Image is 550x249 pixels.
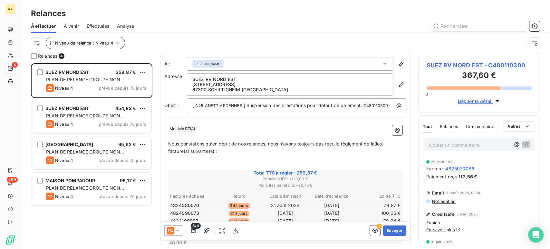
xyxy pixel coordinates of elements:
[170,210,199,216] span: 4824090073
[169,170,402,176] span: Total TTC à régler : 259,87 €
[120,178,136,183] span: 95,17 €
[216,193,262,200] th: Retard
[425,92,428,97] span: 0
[45,69,89,75] span: SUEZ RV NORD EST
[432,212,455,217] span: Creditsafe
[244,103,362,108] span: ] Suspension des prestations pour défaut de paiement.
[263,202,308,209] td: 31 août 2024
[362,102,389,110] span: C480110300
[45,105,89,111] span: SUEZ RV NORD EST
[228,218,250,224] span: 283 jours
[194,62,222,66] span: [PERSON_NAME]
[431,199,456,204] span: Notification
[5,4,15,14] div: AA
[445,165,474,172] span: 4825070086
[466,124,496,129] span: Commentaires
[116,69,136,75] span: 259,87 €
[457,212,478,216] span: 5 août 2025
[169,176,402,182] span: Pénalités IFR : + 120,00 €
[309,217,354,224] td: [DATE]
[46,185,124,197] span: PLAN DE RELANCE GROUPE NON AUTOMATIQUE
[355,193,401,200] th: Solde TTC
[99,122,146,127] span: prévue depuis 78 jours
[383,225,406,236] button: Envoyer
[228,203,250,209] span: 344 jours
[263,210,308,217] td: [DATE]
[528,227,544,243] div: Open Intercom Messenger
[31,23,56,29] span: À effectuer
[426,227,455,232] a: En savoir plus
[31,8,66,19] h3: Relances
[446,191,481,195] span: 21 août 2025, 08:50
[168,141,385,154] span: Nous constatons qu’en dépit de nos relances, nous n’avons toujours pas reçu le règlement de la(le...
[45,142,93,147] span: [GEOGRAPHIC_DATA]
[45,178,95,183] span: MAISON POMPADOUR
[192,82,388,87] p: [STREET_ADDRESS]
[46,77,124,89] span: PLAN DE RELANCE GROUPE NON AUTOMATIQUE
[355,217,401,224] td: 79,94 €
[164,103,179,108] span: Objet :
[431,240,452,244] span: 31 juil. 2025
[38,53,57,59] span: Relances
[198,126,199,131] span: ,
[263,193,308,200] th: Date d’émission
[55,194,73,199] span: Niveau 4
[503,121,535,132] button: Autres
[426,220,532,225] span: Fusion
[12,62,18,68] span: 4
[99,85,146,91] span: prévue depuis 78 jours
[170,193,216,200] th: Factures échues
[46,149,124,161] span: PLAN DE RELANCE GROUPE NON AUTOMATIQUE
[59,53,64,59] span: 4
[87,23,110,29] span: Effectuées
[169,183,402,188] span: Pénalités de retard : + 26,78 €
[170,202,199,209] span: 4824080070
[46,37,125,49] button: Niveau de relance : Niveau 4
[430,21,527,31] input: Rechercher
[263,217,308,224] td: [DATE]
[170,218,199,224] span: 4824100092
[422,124,432,129] span: Tout
[64,23,79,29] span: À venir
[164,61,187,67] label: À :
[458,98,493,105] span: Déplier le détail
[55,158,73,163] span: Niveau 4
[440,124,458,129] span: Relances
[164,74,185,79] span: Adresse :
[115,105,136,111] span: 454,82 €
[309,193,354,200] th: Date d’échéance
[432,190,444,195] span: Email
[99,158,146,163] span: prévue depuis 25 jours
[431,160,455,164] span: 29 août 2025
[5,235,15,245] img: Logo LeanPay
[426,173,457,180] span: Paiement reçu
[458,173,477,180] span: 113,56 €
[194,102,243,110] span: A48 ANETT ARDENNES
[117,23,134,29] span: Analyse
[55,122,73,127] span: Niveau 4
[355,202,401,209] td: 79,87 €
[46,113,124,125] span: PLAN DE RELANCE GROUPE NON AUTOMATIQUE
[169,125,177,133] span: Mr.
[118,142,136,147] span: 95,62 €
[55,85,73,91] span: Niveau 4
[55,40,113,45] span: Niveau de relance : Niveau 4
[426,61,532,70] span: SUEZ RV NORD EST - C480110300
[456,97,502,105] button: Déplier le détail
[192,103,194,108] span: [
[169,240,322,246] p: 40,00 €
[228,211,249,216] span: 314 jours
[7,177,18,183] span: +99
[192,87,388,92] p: 67300 SCHILTIGHEIM , [GEOGRAPHIC_DATA]
[177,125,197,133] span: MARTIAL
[426,165,444,172] span: Facture :
[31,63,152,249] div: grid
[309,202,354,209] td: [DATE]
[309,210,354,217] td: [DATE]
[355,210,401,217] td: 100,06 €
[192,77,388,82] p: SUEZ RV NORD EST
[426,70,532,83] h3: 367,60 €
[99,194,146,199] span: prévue depuis 25 jours
[191,223,200,229] span: 3/4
